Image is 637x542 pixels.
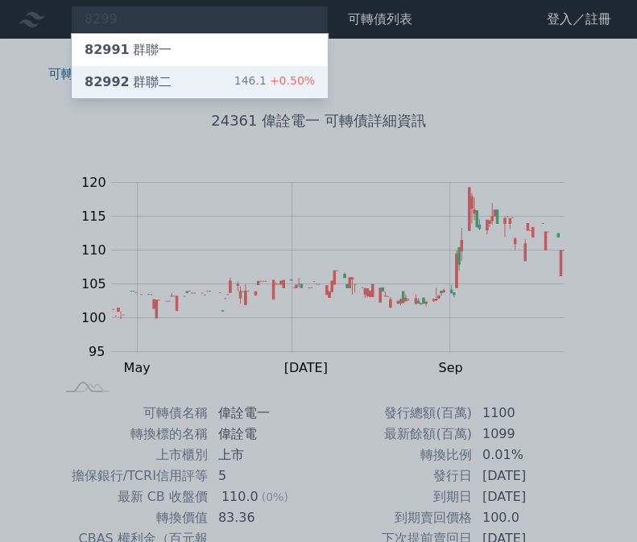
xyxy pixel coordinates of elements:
[85,72,172,92] div: 群聯二
[85,74,130,89] span: 82992
[234,72,315,92] div: 146.1
[556,465,637,542] iframe: Chat Widget
[72,34,328,66] a: 82991群聯一
[556,465,637,542] div: 聊天小工具
[85,42,130,57] span: 82991
[267,74,315,87] span: +0.50%
[72,66,328,98] a: 82992群聯二 146.1+0.50%
[85,40,172,60] div: 群聯一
